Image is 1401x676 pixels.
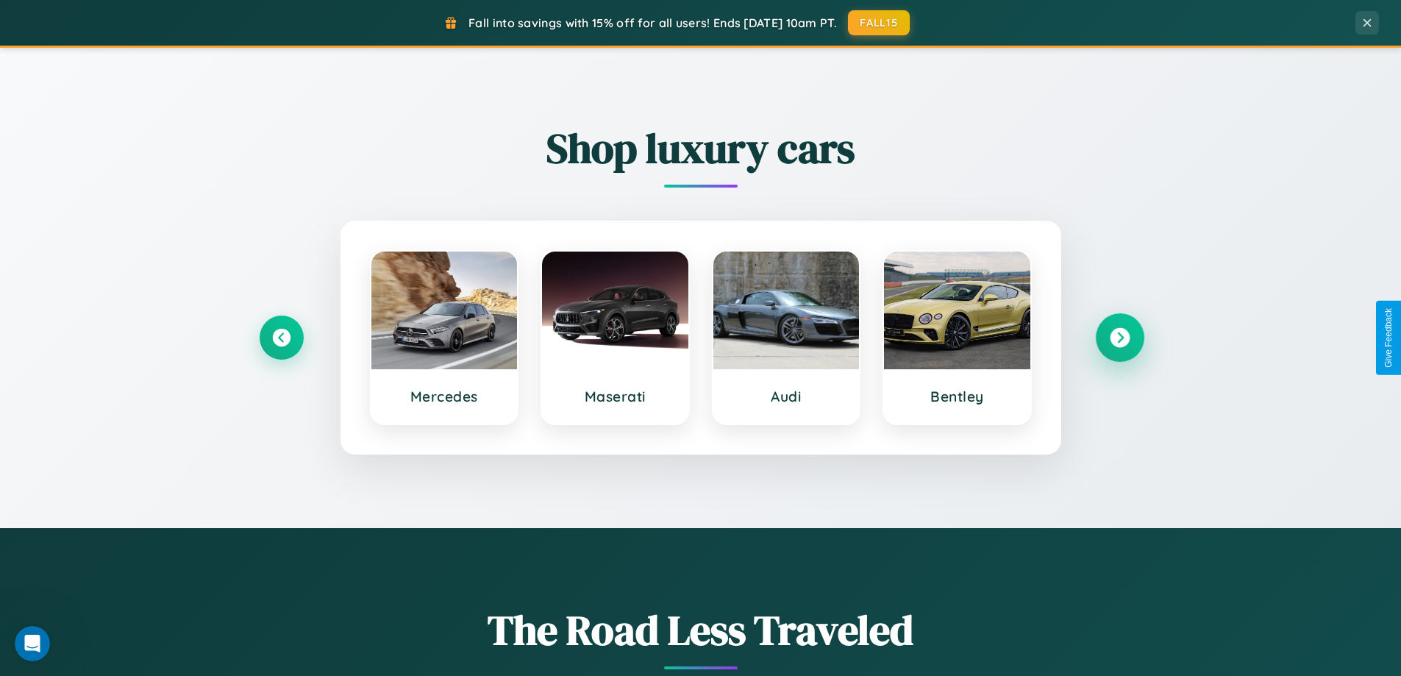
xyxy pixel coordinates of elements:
h3: Audi [728,388,845,405]
div: Give Feedback [1383,308,1394,368]
h3: Maserati [557,388,674,405]
h1: The Road Less Traveled [260,602,1142,658]
h3: Mercedes [386,388,503,405]
h2: Shop luxury cars [260,120,1142,177]
button: FALL15 [848,10,910,35]
h3: Bentley [899,388,1016,405]
span: Fall into savings with 15% off for all users! Ends [DATE] 10am PT. [468,15,837,30]
iframe: Intercom live chat [15,626,50,661]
